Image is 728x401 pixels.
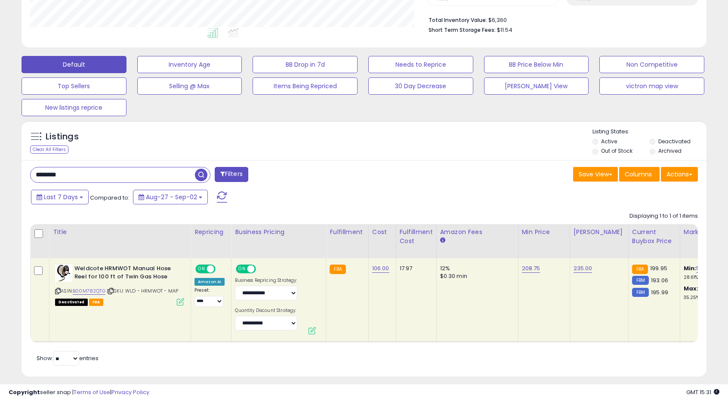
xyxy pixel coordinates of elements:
a: 106.00 [372,264,389,273]
div: Business Pricing [235,228,322,237]
button: victron map view [599,77,704,95]
button: BB Price Below Min [484,56,589,73]
label: Deactivated [658,138,691,145]
button: Aug-27 - Sep-02 [133,190,208,204]
a: Privacy Policy [111,388,149,396]
small: FBA [632,265,648,274]
a: 208.75 [522,264,540,273]
small: FBM [632,288,649,297]
span: $11.54 [497,26,512,34]
button: New listings reprice [22,99,126,116]
span: ON [196,265,207,273]
div: Title [53,228,187,237]
button: Actions [661,167,698,182]
button: Filters [215,167,248,182]
span: OFF [255,265,268,273]
div: [PERSON_NAME] [574,228,625,237]
div: Cost [372,228,392,237]
label: Business Repricing Strategy: [235,278,297,284]
button: Non Competitive [599,56,704,73]
button: Columns [619,167,660,182]
b: Short Term Storage Fees: [429,26,496,34]
small: Amazon Fees. [440,237,445,244]
button: BB Drop in 7d [253,56,358,73]
p: Listing States: [592,128,706,136]
span: Compared to: [90,194,130,202]
label: Archived [658,147,682,154]
button: 30 Day Decrease [368,77,473,95]
div: Preset: [194,287,225,307]
img: 512itBpgXwL._SL40_.jpg [55,265,72,282]
div: Min Price [522,228,566,237]
a: B00M782QTG [73,287,105,295]
small: FBA [330,265,345,274]
button: Last 7 Days [31,190,89,204]
span: 195.99 [651,288,668,296]
div: Fulfillment Cost [400,228,433,246]
span: FBA [89,299,104,306]
span: Columns [625,170,652,179]
label: Quantity Discount Strategy: [235,308,297,314]
div: Amazon Fees [440,228,515,237]
span: Last 7 Days [44,193,78,201]
a: 235.00 [574,264,592,273]
div: Fulfillment [330,228,364,237]
b: Total Inventory Value: [429,16,487,24]
div: Amazon AI [194,278,225,286]
span: | SKU: WLD - HRMWOT - MAP [107,287,178,294]
b: Max: [684,284,699,293]
div: ASIN: [55,265,184,305]
span: Aug-27 - Sep-02 [146,193,197,201]
label: Active [601,138,617,145]
div: $0.30 min [440,272,512,280]
div: 17.97 [400,265,430,272]
li: $6,360 [429,14,691,25]
span: OFF [214,265,228,273]
label: Out of Stock [601,147,632,154]
strong: Copyright [9,388,40,396]
span: 193.06 [651,276,668,284]
a: 56.35 [696,264,712,273]
b: Weldcote HRMWOT Manual Hose Reel for 100 ft of Twin Gas Hose [74,265,179,283]
button: Items Being Repriced [253,77,358,95]
small: FBM [632,276,649,285]
span: 199.95 [650,264,667,272]
b: Min: [684,264,697,272]
div: Repricing [194,228,228,237]
span: Show: entries [37,354,99,362]
button: [PERSON_NAME] View [484,77,589,95]
button: Inventory Age [137,56,242,73]
a: Terms of Use [74,388,110,396]
h5: Listings [46,131,79,143]
span: All listings that are unavailable for purchase on Amazon for any reason other than out-of-stock [55,299,88,306]
button: Save View [573,167,618,182]
div: Current Buybox Price [632,228,676,246]
button: Default [22,56,126,73]
div: Displaying 1 to 1 of 1 items [629,212,698,220]
div: Clear All Filters [30,145,68,154]
span: 2025-09-10 15:31 GMT [686,388,719,396]
button: Needs to Reprice [368,56,473,73]
span: ON [237,265,248,273]
div: 12% [440,265,512,272]
button: Top Sellers [22,77,126,95]
button: Selling @ Max [137,77,242,95]
div: seller snap | | [9,389,149,397]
